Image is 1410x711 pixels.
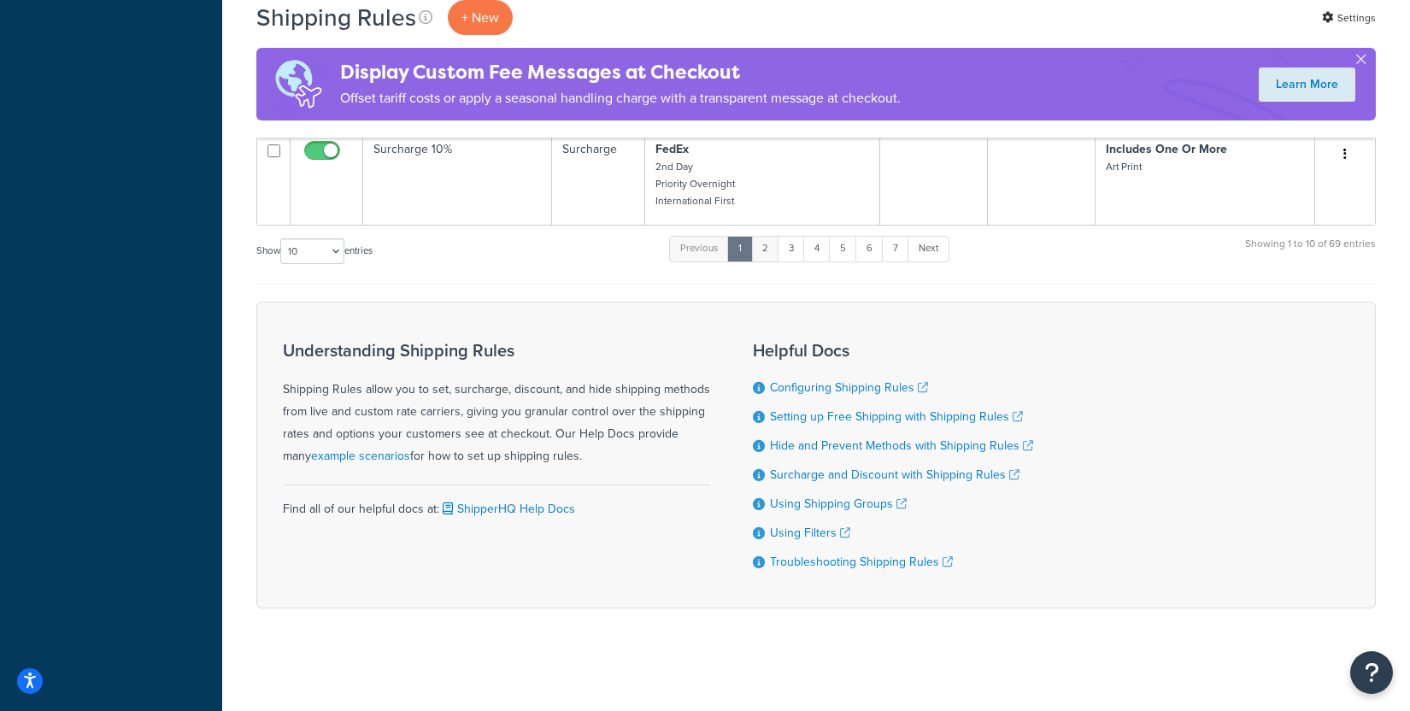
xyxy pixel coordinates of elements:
[283,485,710,520] div: Find all of our helpful docs at:
[908,236,949,261] a: Next
[770,437,1033,455] a: Hide and Prevent Methods with Shipping Rules
[669,236,729,261] a: Previous
[256,48,340,120] img: duties-banner-06bc72dcb5fe05cb3f9472aba00be2ae8eb53ab6f0d8bb03d382ba314ac3c341.png
[655,159,735,209] small: 2nd Day Priority Overnight International First
[311,447,410,465] a: example scenarios
[552,133,645,225] td: Surcharge
[727,236,753,261] a: 1
[770,553,953,571] a: Troubleshooting Shipping Rules
[803,236,831,261] a: 4
[855,236,884,261] a: 6
[1106,140,1227,158] strong: Includes One Or More
[340,86,901,110] p: Offset tariff costs or apply a seasonal handling charge with a transparent message at checkout.
[1259,68,1355,102] a: Learn More
[1322,6,1376,30] a: Settings
[283,341,710,360] h3: Understanding Shipping Rules
[770,408,1023,426] a: Setting up Free Shipping with Shipping Rules
[770,379,928,397] a: Configuring Shipping Rules
[439,500,575,518] a: ShipperHQ Help Docs
[753,341,1033,360] h3: Helpful Docs
[751,236,779,261] a: 2
[283,341,710,467] div: Shipping Rules allow you to set, surcharge, discount, and hide shipping methods from live and cus...
[778,236,805,261] a: 3
[1106,159,1142,174] small: Art Print
[829,236,857,261] a: 5
[280,238,344,264] select: Showentries
[256,1,416,34] h1: Shipping Rules
[882,236,909,261] a: 7
[340,58,901,86] h4: Display Custom Fee Messages at Checkout
[770,466,1019,484] a: Surcharge and Discount with Shipping Rules
[655,140,689,158] strong: FedEx
[1350,651,1393,694] button: Open Resource Center
[363,133,552,225] td: Surcharge 10%
[256,238,373,264] label: Show entries
[770,495,907,513] a: Using Shipping Groups
[1245,234,1376,271] div: Showing 1 to 10 of 69 entries
[770,524,850,542] a: Using Filters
